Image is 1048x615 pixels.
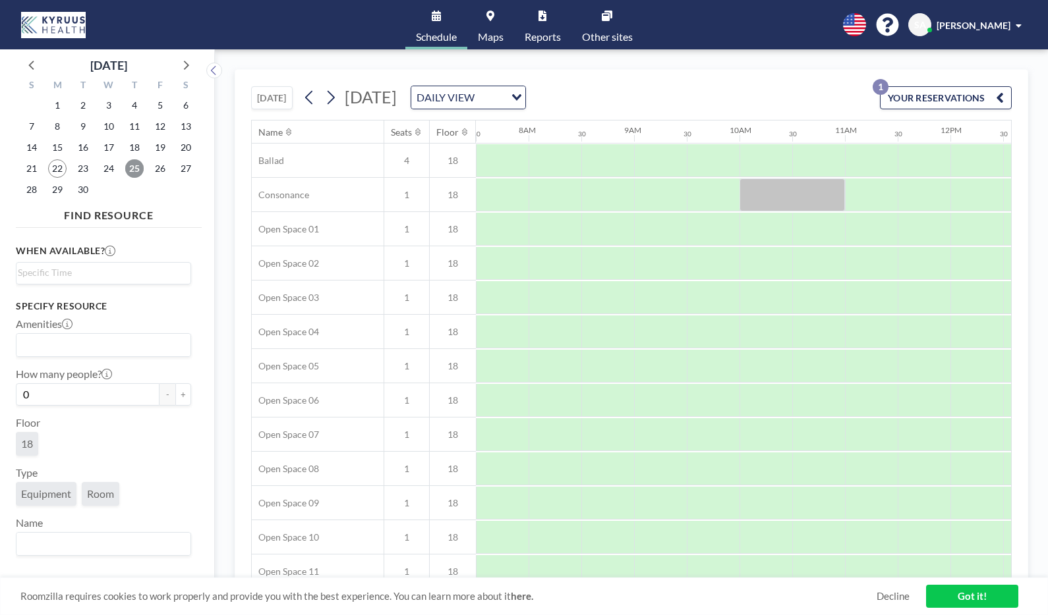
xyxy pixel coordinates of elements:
span: Wednesday, September 17, 2025 [100,138,118,157]
span: 18 [430,497,476,509]
span: 18 [430,223,476,235]
span: 1 [384,189,429,201]
span: Monday, September 1, 2025 [48,96,67,115]
span: Monday, September 29, 2025 [48,180,67,199]
span: Open Space 09 [252,497,319,509]
span: [DATE] [345,87,397,107]
button: - [160,383,175,406]
span: Monday, September 8, 2025 [48,117,67,136]
span: 1 [384,292,429,304]
div: 30 [578,130,586,138]
span: 1 [384,223,429,235]
div: 9AM [624,125,641,135]
span: 4 [384,155,429,167]
span: 1 [384,531,429,543]
span: Room [87,487,114,500]
div: S [19,78,45,95]
label: Type [16,466,38,479]
div: 30 [1000,130,1008,138]
span: Friday, September 5, 2025 [151,96,169,115]
span: 18 [430,292,476,304]
span: Thursday, September 4, 2025 [125,96,144,115]
span: Open Space 07 [252,429,319,441]
div: 30 [894,130,902,138]
span: Open Space 05 [252,360,319,372]
div: Floor [436,126,459,138]
span: Open Space 06 [252,394,319,406]
span: Open Space 02 [252,257,319,269]
label: Floor [16,416,40,429]
div: [DATE] [90,56,127,74]
span: Tuesday, September 23, 2025 [74,159,92,178]
h3: Specify resource [16,300,191,312]
span: Open Space 01 [252,223,319,235]
span: 18 [21,437,33,450]
span: Open Space 03 [252,292,319,304]
span: Equipment [21,487,71,500]
span: 18 [430,429,476,441]
span: 1 [384,394,429,406]
span: SA [914,19,926,31]
span: Friday, September 12, 2025 [151,117,169,136]
div: 11AM [835,125,857,135]
span: Schedule [416,32,457,42]
p: 1 [873,79,888,95]
span: [PERSON_NAME] [937,20,1010,31]
div: Search for option [411,86,525,109]
div: 30 [684,130,691,138]
span: Open Space 11 [252,566,319,577]
span: Friday, September 26, 2025 [151,159,169,178]
div: Search for option [16,334,190,356]
div: T [121,78,147,95]
span: 18 [430,463,476,475]
span: 18 [430,326,476,338]
button: YOUR RESERVATIONS1 [880,86,1012,109]
span: Monday, September 22, 2025 [48,159,67,178]
span: Saturday, September 20, 2025 [177,138,195,157]
input: Search for option [479,89,504,106]
a: Decline [877,590,910,602]
div: M [45,78,71,95]
div: 10AM [730,125,751,135]
span: Sunday, September 7, 2025 [22,117,41,136]
span: Saturday, September 13, 2025 [177,117,195,136]
span: 18 [430,394,476,406]
div: Name [258,126,283,138]
span: Wednesday, September 10, 2025 [100,117,118,136]
span: 18 [430,155,476,167]
a: here. [511,590,533,602]
h4: FIND RESOURCE [16,203,202,222]
span: Consonance [252,189,309,201]
span: 18 [430,360,476,372]
div: T [71,78,96,95]
span: Wednesday, September 24, 2025 [100,159,118,178]
span: Friday, September 19, 2025 [151,138,169,157]
div: 30 [473,130,480,138]
label: Amenities [16,317,73,331]
span: 18 [430,257,476,269]
label: Name [16,516,43,529]
div: Search for option [16,533,190,555]
span: Tuesday, September 16, 2025 [74,138,92,157]
span: 1 [384,257,429,269]
button: [DATE] [251,86,293,109]
div: 30 [789,130,797,138]
input: Search for option [18,535,183,552]
span: Reports [525,32,561,42]
span: 1 [384,463,429,475]
span: 1 [384,566,429,577]
label: How many people? [16,367,112,381]
span: Open Space 08 [252,463,319,475]
div: F [147,78,173,95]
span: 1 [384,497,429,509]
span: Sunday, September 14, 2025 [22,138,41,157]
span: Open Space 10 [252,531,319,543]
div: W [96,78,122,95]
span: 18 [430,531,476,543]
span: 18 [430,189,476,201]
span: Roomzilla requires cookies to work properly and provide you with the best experience. You can lea... [20,590,877,602]
span: Tuesday, September 30, 2025 [74,180,92,199]
span: Maps [478,32,504,42]
span: 1 [384,326,429,338]
div: 12PM [941,125,962,135]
